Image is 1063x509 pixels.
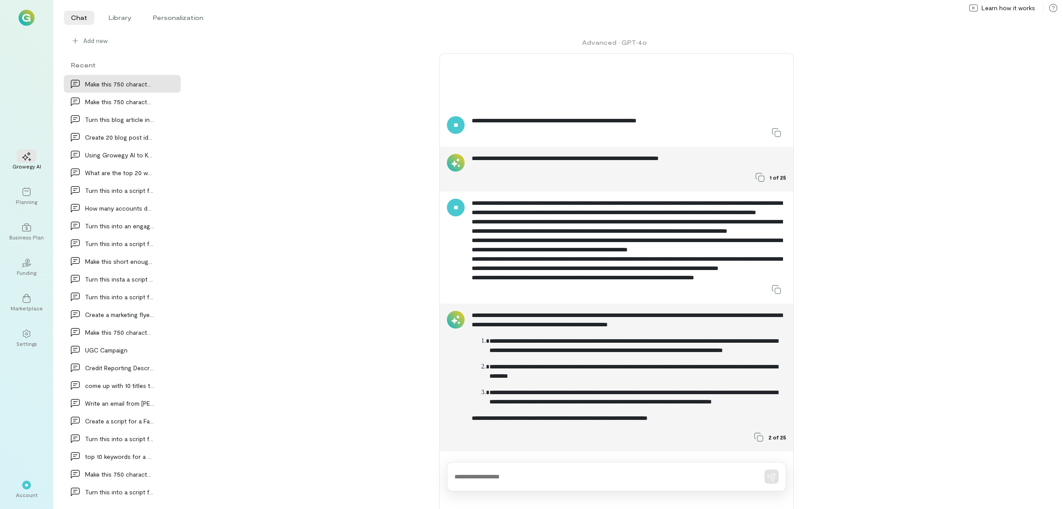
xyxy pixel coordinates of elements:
div: Make this 750 characters or less: Paying Before… [85,328,154,337]
div: Turn this into a script for a facebook reel: Wha… [85,292,154,301]
div: Growegy AI [12,163,41,170]
li: Chat [64,11,94,25]
a: Settings [11,322,43,354]
a: Marketplace [11,287,43,319]
span: Learn how it works [982,4,1035,12]
a: Funding [11,251,43,283]
div: Create a marketing flyer for the company Re-Leash… [85,310,154,319]
div: Marketplace [11,305,43,312]
span: 1 of 25 [770,174,786,181]
div: Business Plan [9,234,44,241]
div: Make this short enough for a quarter page flyer:… [85,257,154,266]
div: Planning [16,198,37,205]
div: Turn this into a script for an Instagram Reel: W… [85,239,154,248]
span: 2 of 25 [768,434,786,441]
div: Turn this into an engaging script for a social me… [85,221,154,231]
div: UGC Campaign [85,345,154,355]
div: Credit Reporting Descrepancies [85,363,154,372]
div: Turn this into a script for a facebook reel. Mak… [85,434,154,443]
div: Settings [16,340,37,347]
div: Write an email from [PERSON_NAME] Twist, Customer Success… [85,399,154,408]
li: Personalization [146,11,210,25]
div: Make this 750 characters or less: [85,97,154,106]
div: Create a script for a Facebook Reel. Make the sc… [85,416,154,426]
div: Turn this insta a script for an instagram reel:… [85,274,154,284]
a: Planning [11,180,43,212]
a: Business Plan [11,216,43,248]
a: Growegy AI [11,145,43,177]
div: Account [16,491,38,498]
div: Create 20 blog post ideas for Growegy, Inc. (Grow… [85,133,154,142]
div: Turn this into a script for a compelling and educ… [85,487,154,497]
div: top 10 keywords for a mobile notary service [85,452,154,461]
span: Add new [83,36,174,45]
div: Using Growegy AI to Keep You Moving [85,150,154,160]
div: What are the top 20 ways small business owners ca… [85,168,154,177]
div: Make this 750 characters or LESS: Big Shout-out… [85,470,154,479]
div: How many accounts do I need to build a business c… [85,204,154,213]
div: Turn this into a script for a facebook reel: Cur… [85,186,154,195]
li: Library [101,11,139,25]
div: Make this 750 characters or less and remove the e… [85,79,154,89]
div: Recent [64,60,181,70]
div: come up with 10 titles that say: Journey Towards… [85,381,154,390]
div: Turn this blog article into a social media reel s… [85,115,154,124]
div: Funding [17,269,36,276]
